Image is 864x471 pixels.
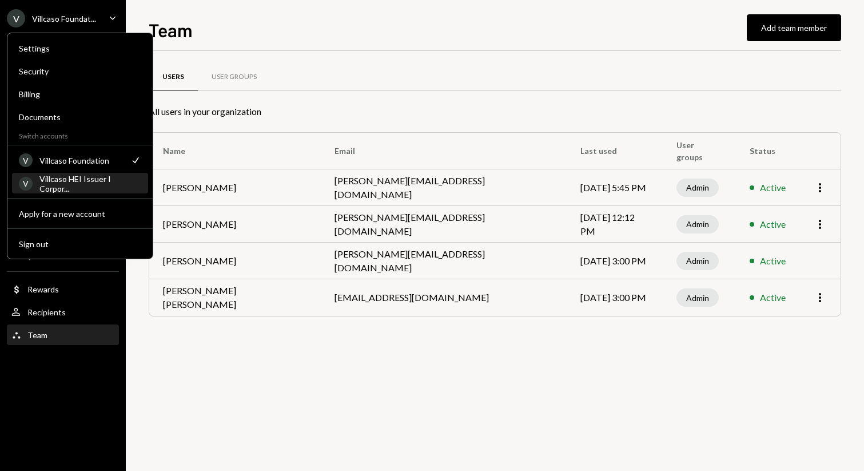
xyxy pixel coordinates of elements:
[760,291,786,304] div: Active
[19,89,141,99] div: Billing
[27,307,66,317] div: Recipients
[760,254,786,268] div: Active
[567,279,663,316] td: [DATE] 3:00 PM
[7,279,119,299] a: Rewards
[149,279,321,316] td: [PERSON_NAME] [PERSON_NAME]
[149,18,193,41] h1: Team
[149,105,841,118] div: All users in your organization
[149,169,321,206] td: [PERSON_NAME]
[567,243,663,279] td: [DATE] 3:00 PM
[676,215,719,233] div: Admin
[12,106,148,127] a: Documents
[736,133,799,169] th: Status
[676,288,719,307] div: Admin
[162,72,184,82] div: Users
[7,129,153,140] div: Switch accounts
[19,43,141,53] div: Settings
[7,324,119,345] a: Team
[19,177,33,191] div: V
[12,204,148,224] button: Apply for a new account
[321,243,567,279] td: [PERSON_NAME][EMAIL_ADDRESS][DOMAIN_NAME]
[12,173,148,193] a: VVillcaso HEI Issuer I Corpor...
[760,217,786,231] div: Active
[321,169,567,206] td: [PERSON_NAME][EMAIL_ADDRESS][DOMAIN_NAME]
[149,243,321,279] td: [PERSON_NAME]
[12,38,148,58] a: Settings
[19,239,141,249] div: Sign out
[747,14,841,41] button: Add team member
[321,133,567,169] th: Email
[676,179,719,197] div: Admin
[7,9,25,27] div: V
[567,206,663,243] td: [DATE] 12:12 PM
[19,209,141,219] div: Apply for a new account
[149,206,321,243] td: [PERSON_NAME]
[19,153,33,167] div: V
[760,181,786,195] div: Active
[321,279,567,316] td: [EMAIL_ADDRESS][DOMAIN_NAME]
[567,169,663,206] td: [DATE] 5:45 PM
[149,62,198,92] a: Users
[12,234,148,255] button: Sign out
[7,302,119,322] a: Recipients
[27,330,47,340] div: Team
[663,133,736,169] th: User groups
[39,156,123,165] div: Villcaso Foundation
[39,174,141,193] div: Villcaso HEI Issuer I Corpor...
[567,133,663,169] th: Last used
[19,66,141,76] div: Security
[149,133,321,169] th: Name
[198,62,270,92] a: User Groups
[12,61,148,81] a: Security
[212,72,257,82] div: User Groups
[32,14,96,23] div: Villcaso Foundat...
[12,84,148,104] a: Billing
[321,206,567,243] td: [PERSON_NAME][EMAIL_ADDRESS][DOMAIN_NAME]
[27,284,59,294] div: Rewards
[19,112,141,122] div: Documents
[676,252,719,270] div: Admin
